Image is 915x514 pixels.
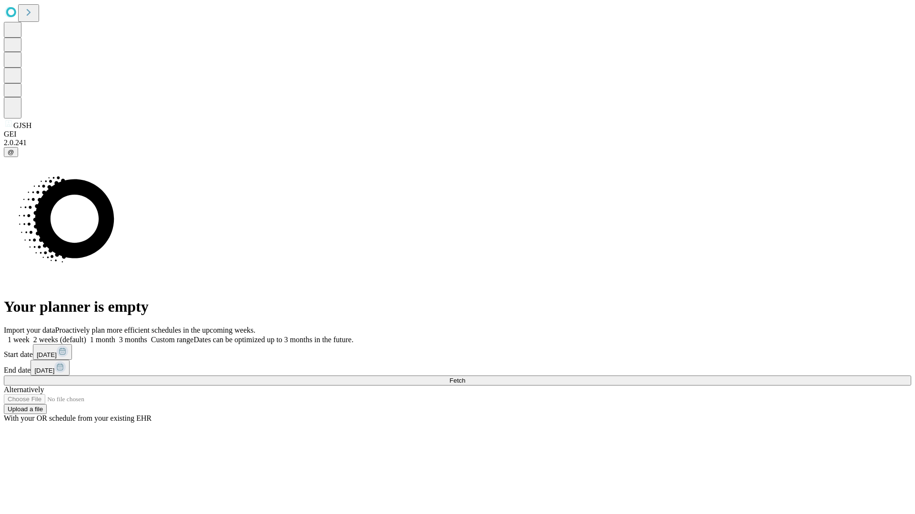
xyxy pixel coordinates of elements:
span: @ [8,148,14,156]
span: GJSH [13,121,31,129]
span: Dates can be optimized up to 3 months in the future. [193,336,353,344]
span: 2 weeks (default) [33,336,86,344]
span: 1 week [8,336,30,344]
span: Alternatively [4,385,44,394]
span: Import your data [4,326,55,334]
span: [DATE] [37,351,57,358]
h1: Your planner is empty [4,298,911,316]
div: GEI [4,130,911,138]
div: End date [4,360,911,376]
span: Proactively plan more efficient schedules in the upcoming weeks. [55,326,255,334]
button: @ [4,147,18,157]
span: Custom range [151,336,193,344]
div: 2.0.241 [4,138,911,147]
span: Fetch [449,377,465,384]
button: [DATE] [30,360,70,376]
span: 3 months [119,336,147,344]
div: Start date [4,344,911,360]
span: [DATE] [34,367,54,374]
span: With your OR schedule from your existing EHR [4,414,152,422]
button: Upload a file [4,404,47,414]
button: [DATE] [33,344,72,360]
span: 1 month [90,336,115,344]
button: Fetch [4,376,911,385]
